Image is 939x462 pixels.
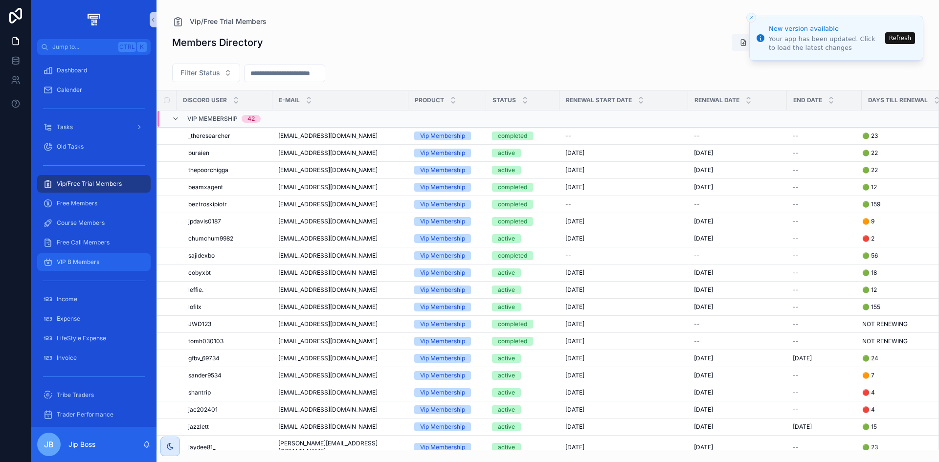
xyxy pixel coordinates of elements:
[420,149,465,157] div: Vip Membership
[188,320,211,328] span: JWD123
[793,337,856,345] a: --
[37,118,151,136] a: Tasks
[190,17,267,26] span: Vip/Free Trial Members
[694,372,713,379] span: [DATE]
[862,320,908,328] span: NOT RENEWING
[565,303,584,311] span: [DATE]
[420,320,465,329] div: Vip Membership
[862,354,878,362] span: 🟢 24
[278,269,402,277] a: [EMAIL_ADDRESS][DOMAIN_NAME]
[793,218,799,225] span: --
[57,258,99,266] span: VIP B Members
[414,286,480,294] a: Vip Membership
[694,286,713,294] span: [DATE]
[188,132,267,140] a: _theresearcher
[278,252,402,260] a: [EMAIL_ADDRESS][DOMAIN_NAME]
[278,372,378,379] span: [EMAIL_ADDRESS][DOMAIN_NAME]
[498,166,515,175] div: active
[862,337,908,345] span: NOT RENEWING
[57,391,94,399] span: Tribe Traders
[188,303,201,311] span: lofilx
[498,149,515,157] div: active
[420,200,465,209] div: Vip Membership
[793,132,856,140] a: --
[498,303,515,311] div: active
[278,303,402,311] a: [EMAIL_ADDRESS][DOMAIN_NAME]
[172,16,267,27] a: Vip/Free Trial Members
[746,13,756,22] button: Close toast
[862,286,877,294] span: 🟢 12
[565,389,584,396] span: [DATE]
[86,12,102,27] img: App logo
[37,290,151,308] a: Income
[57,123,73,131] span: Tasks
[492,166,554,175] a: active
[278,200,378,208] span: [EMAIL_ADDRESS][DOMAIN_NAME]
[420,303,465,311] div: Vip Membership
[37,310,151,328] a: Expense
[420,388,465,397] div: Vip Membership
[278,132,378,140] span: [EMAIL_ADDRESS][DOMAIN_NAME]
[862,218,874,225] span: 🟠 9
[694,218,713,225] span: [DATE]
[492,388,554,397] a: active
[793,166,799,174] span: --
[492,286,554,294] a: active
[498,268,515,277] div: active
[885,32,915,44] button: Refresh
[793,166,856,174] a: --
[498,320,527,329] div: completed
[565,354,584,362] span: [DATE]
[793,320,856,328] a: --
[57,143,84,151] span: Old Tasks
[278,320,402,328] a: [EMAIL_ADDRESS][DOMAIN_NAME]
[498,217,527,226] div: completed
[793,372,856,379] a: --
[793,200,856,208] a: --
[57,86,82,94] span: Calender
[414,200,480,209] a: Vip Membership
[793,354,812,362] span: [DATE]
[278,252,378,260] span: [EMAIL_ADDRESS][DOMAIN_NAME]
[862,372,874,379] span: 🟠 7
[138,43,146,51] span: K
[414,234,480,243] a: Vip Membership
[492,132,554,140] a: completed
[862,132,878,140] span: 🟢 23
[565,286,584,294] span: [DATE]
[694,354,713,362] span: [DATE]
[492,217,554,226] a: completed
[52,43,114,51] span: Jump to...
[57,315,80,323] span: Expense
[862,303,880,311] span: 🟢 155
[37,386,151,404] a: Tribe Traders
[414,268,480,277] a: Vip Membership
[565,132,571,140] span: --
[37,214,151,232] a: Course Members
[188,183,267,191] a: beamxagent
[188,303,267,311] a: lofilx
[188,372,222,379] span: sander9534
[188,372,267,379] a: sander9534
[694,235,781,242] a: [DATE]
[862,235,874,242] span: 🔴 2
[694,218,781,225] a: [DATE]
[565,200,682,208] a: --
[278,389,402,396] a: [EMAIL_ADDRESS][DOMAIN_NAME]
[420,371,465,380] div: Vip Membership
[414,251,480,260] a: Vip Membership
[278,389,378,396] span: [EMAIL_ADDRESS][DOMAIN_NAME]
[694,320,700,328] span: --
[565,354,682,362] a: [DATE]
[278,132,402,140] a: [EMAIL_ADDRESS][DOMAIN_NAME]
[492,251,554,260] a: completed
[414,132,480,140] a: Vip Membership
[180,68,220,78] span: Filter Status
[498,354,515,363] div: active
[420,132,465,140] div: Vip Membership
[492,303,554,311] a: active
[420,354,465,363] div: Vip Membership
[278,166,378,174] span: [EMAIL_ADDRESS][DOMAIN_NAME]
[37,195,151,212] a: Free Members
[188,286,203,294] span: leffie.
